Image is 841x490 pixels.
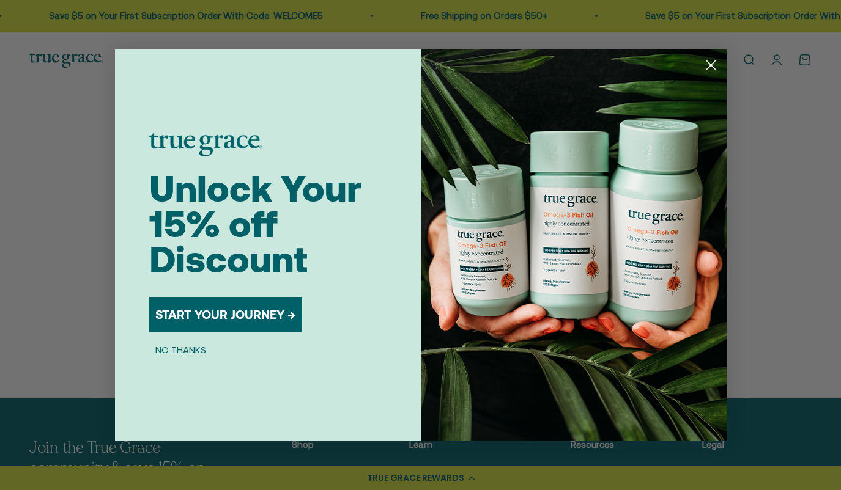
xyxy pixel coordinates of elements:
[421,49,727,441] img: 098727d5-50f8-4f9b-9554-844bb8da1403.jpeg
[700,54,722,76] button: Close dialog
[149,342,212,357] button: NO THANKS
[149,133,262,156] img: logo placeholder
[149,297,302,332] button: START YOUR JOURNEY →
[149,167,361,280] span: Unlock Your 15% off Discount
